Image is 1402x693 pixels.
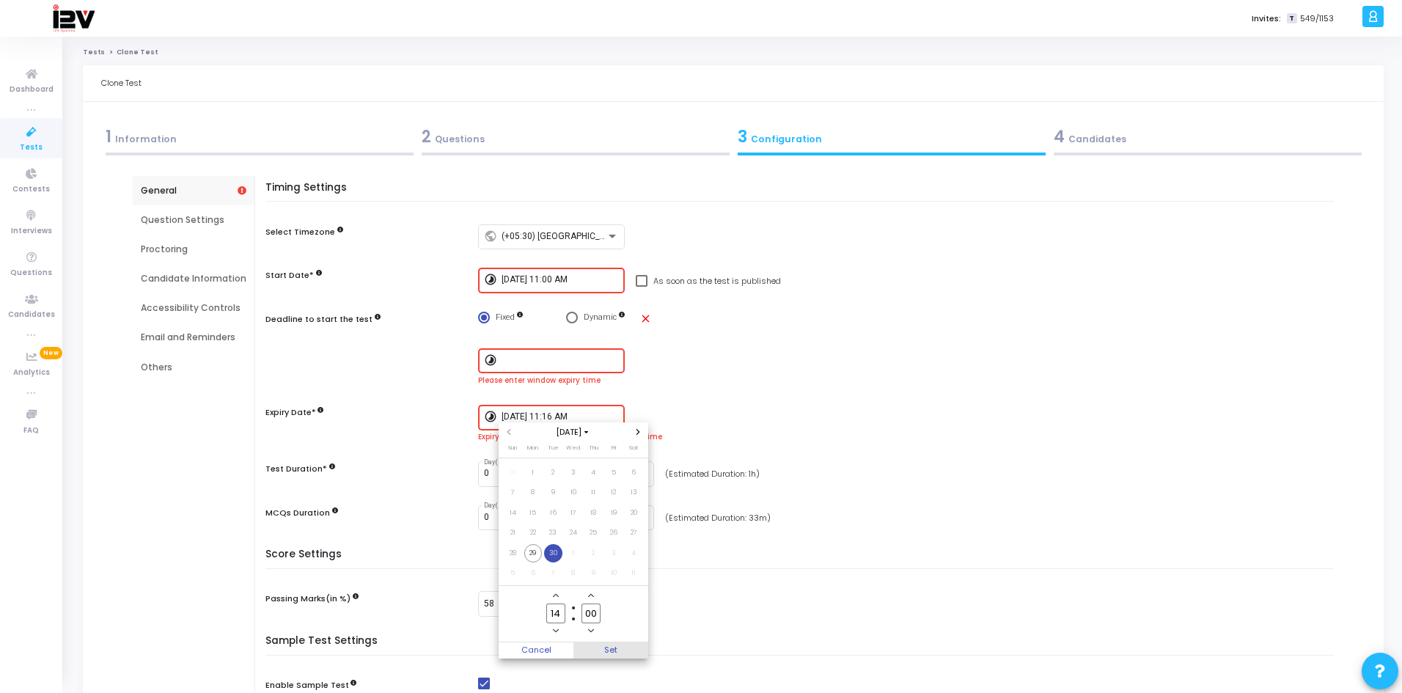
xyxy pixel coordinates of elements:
td: October 7, 2025 [543,563,564,584]
span: 2 [544,463,562,482]
td: October 1, 2025 [563,543,584,563]
span: 10 [605,564,623,582]
span: 8 [565,564,583,582]
button: Minus a minute [585,625,598,637]
span: 18 [584,504,603,522]
td: September 20, 2025 [624,502,645,523]
span: Sat [629,444,638,452]
span: 2 [584,544,603,562]
span: Fri [612,444,616,452]
td: September 5, 2025 [603,462,624,483]
td: September 26, 2025 [603,523,624,543]
td: September 12, 2025 [603,483,624,503]
th: Wednesday [563,443,584,458]
td: September 27, 2025 [624,523,645,543]
td: September 3, 2025 [563,462,584,483]
span: 9 [544,483,562,502]
td: September 30, 2025 [543,543,564,563]
span: 5 [504,564,522,582]
span: Wed [566,444,580,452]
td: September 8, 2025 [523,483,543,503]
td: September 1, 2025 [523,462,543,483]
td: September 16, 2025 [543,502,564,523]
th: Tuesday [543,443,564,458]
td: August 31, 2025 [503,462,524,483]
span: 22 [524,524,543,542]
span: 21 [504,524,522,542]
span: 11 [584,483,603,502]
button: Previous month [503,426,515,439]
span: 15 [524,504,543,522]
span: 3 [565,463,583,482]
td: September 13, 2025 [624,483,645,503]
span: Tue [548,444,559,452]
span: 29 [524,544,543,562]
td: September 2, 2025 [543,462,564,483]
span: 27 [625,524,643,542]
span: 20 [625,504,643,522]
span: 1 [565,544,583,562]
span: 14 [504,504,522,522]
td: September 17, 2025 [563,502,584,523]
span: 26 [605,524,623,542]
span: 4 [625,544,643,562]
button: Add a minute [585,590,598,602]
td: September 9, 2025 [543,483,564,503]
span: 25 [584,524,603,542]
span: 1 [524,463,543,482]
td: September 7, 2025 [503,483,524,503]
th: Monday [523,443,543,458]
span: 28 [504,544,522,562]
span: 19 [605,504,623,522]
td: September 11, 2025 [584,483,604,503]
span: 30 [544,544,562,562]
button: Cancel [499,642,573,659]
span: 10 [565,483,583,502]
span: 7 [504,483,522,502]
th: Saturday [624,443,645,458]
td: October 2, 2025 [584,543,604,563]
td: October 8, 2025 [563,563,584,584]
span: 17 [565,504,583,522]
span: [DATE] [551,426,595,439]
th: Sunday [503,443,524,458]
td: October 11, 2025 [624,563,645,584]
span: 24 [565,524,583,542]
span: 16 [544,504,562,522]
td: September 24, 2025 [563,523,584,543]
span: Sun [508,444,517,452]
td: September 14, 2025 [503,502,524,523]
span: 7 [544,564,562,582]
td: October 9, 2025 [584,563,604,584]
span: 8 [524,483,543,502]
button: Next month [632,426,645,439]
td: September 19, 2025 [603,502,624,523]
td: September 28, 2025 [503,543,524,563]
td: October 6, 2025 [523,563,543,584]
span: 23 [544,524,562,542]
span: Mon [527,444,538,452]
td: September 29, 2025 [523,543,543,563]
td: October 4, 2025 [624,543,645,563]
td: September 22, 2025 [523,523,543,543]
td: October 5, 2025 [503,563,524,584]
span: Thu [589,444,598,452]
span: 4 [584,463,603,482]
button: Add a hour [550,590,562,602]
td: September 4, 2025 [584,462,604,483]
td: September 10, 2025 [563,483,584,503]
span: 31 [504,463,522,482]
span: 5 [605,463,623,482]
th: Thursday [584,443,604,458]
button: Set [573,642,648,659]
td: October 3, 2025 [603,543,624,563]
th: Friday [603,443,624,458]
span: 9 [584,564,603,582]
span: 6 [625,463,643,482]
td: October 10, 2025 [603,563,624,584]
td: September 18, 2025 [584,502,604,523]
td: September 15, 2025 [523,502,543,523]
span: 12 [605,483,623,502]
